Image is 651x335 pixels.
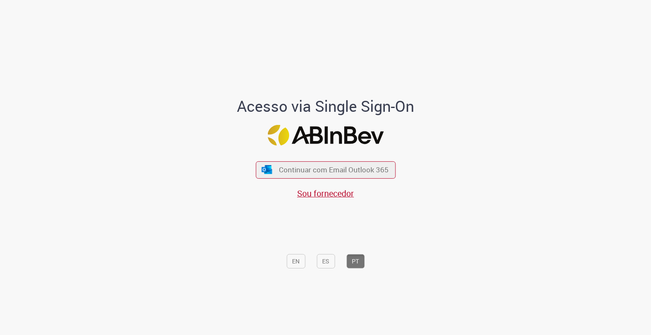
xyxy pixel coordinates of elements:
img: ícone Azure/Microsoft 360 [261,165,273,174]
button: ES [317,254,335,269]
button: PT [346,254,364,269]
button: EN [287,254,305,269]
a: Sou fornecedor [297,188,354,199]
h1: Acesso via Single Sign-On [208,98,443,115]
img: Logo ABInBev [267,125,384,146]
span: Continuar com Email Outlook 365 [279,165,389,175]
button: ícone Azure/Microsoft 360 Continuar com Email Outlook 365 [256,161,395,178]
